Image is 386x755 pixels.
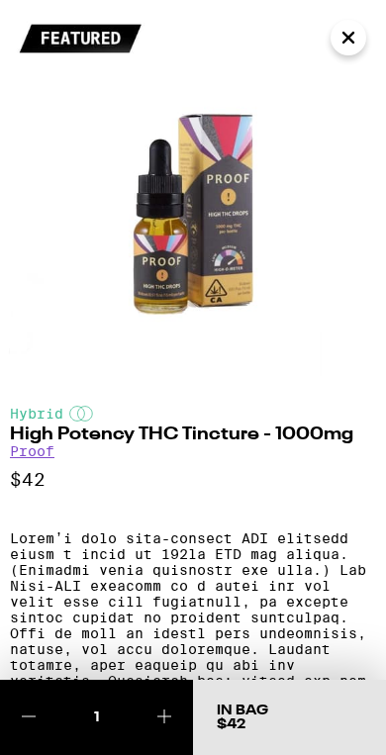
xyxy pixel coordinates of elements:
a: Proof [10,443,54,459]
p: $42 [10,469,376,491]
img: smile_yellow.png [9,6,52,47]
img: hybridColor.svg [69,406,93,422]
div: Give $30, Get $40! [52,47,322,82]
div: Refer a friend with Eaze [58,82,335,104]
div: Hybrid [10,406,376,422]
span: $42 [217,717,245,731]
h2: High Potency THC Tincture - 1000mg [10,425,376,443]
button: Redirect to URL [58,117,274,165]
div: 1 [58,708,136,727]
div: In Bag [217,704,268,717]
button: Close [331,20,366,55]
